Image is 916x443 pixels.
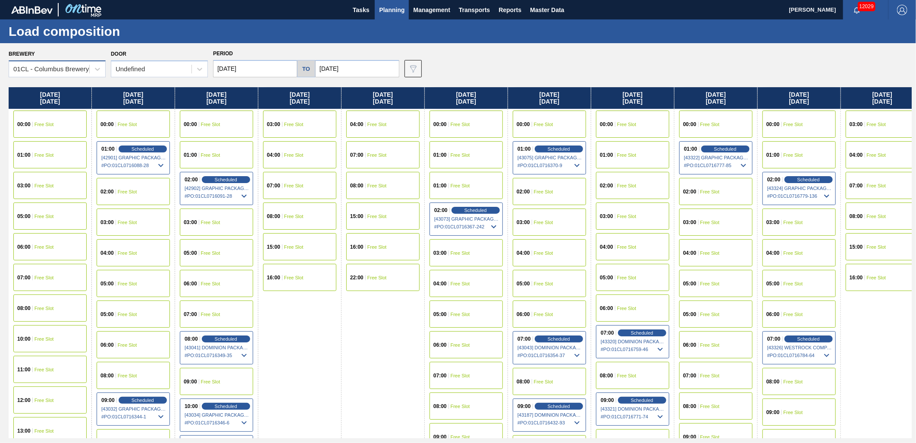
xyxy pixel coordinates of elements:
[100,281,114,286] span: 05:00
[35,122,54,127] span: Free Slot
[35,275,54,280] span: Free Slot
[517,250,530,256] span: 04:00
[201,379,220,384] span: Free Slot
[433,373,447,378] span: 07:00
[433,312,447,317] span: 05:00
[185,186,249,191] span: [42902] GRAPHIC PACKAGING INTERNATIONA - 0008221069
[850,122,863,127] span: 03:00
[683,281,696,286] span: 05:00
[451,373,470,378] span: Free Slot
[766,250,780,256] span: 04:00
[101,398,115,403] span: 09:00
[367,214,387,219] span: Free Slot
[201,220,220,225] span: Free Slot
[534,189,553,194] span: Free Slot
[530,5,564,15] span: Master Data
[700,404,720,409] span: Free Slot
[11,6,53,14] img: TNhmsLtSVTkK8tSr43FrP2fwEKptu5GPRR3wAAAABJRU5ErkJggg==
[367,244,387,250] span: Free Slot
[35,428,54,434] span: Free Slot
[92,87,175,109] div: [DATE] [DATE]
[367,275,387,280] span: Free Slot
[451,312,470,317] span: Free Slot
[342,87,424,109] div: [DATE] [DATE]
[284,183,304,188] span: Free Slot
[433,342,447,348] span: 06:00
[548,146,570,152] span: Scheduled
[118,281,137,286] span: Free Slot
[350,275,364,280] span: 22:00
[767,191,832,201] span: # PO : 01CL0716779-136
[215,177,237,182] span: Scheduled
[433,404,447,409] span: 08:00
[534,379,553,384] span: Free Slot
[201,250,220,256] span: Free Slot
[518,345,582,350] span: [43043] DOMINION PACKAGING, INC. - 0008325026
[100,189,114,194] span: 02:00
[434,208,448,213] span: 02:00
[534,281,553,286] span: Free Slot
[451,342,470,348] span: Free Slot
[351,5,370,15] span: Tasks
[784,152,803,158] span: Free Slot
[631,398,653,403] span: Scheduled
[100,122,114,127] span: 00:00
[518,146,531,152] span: 01:00
[600,244,613,250] span: 04:00
[433,250,447,256] span: 03:00
[766,152,780,158] span: 01:00
[118,250,137,256] span: Free Slot
[434,216,499,221] span: [43073] GRAPHIC PACKAGING INTERNATIONA - 0008221069
[534,250,553,256] span: Free Slot
[684,146,697,152] span: 01:00
[464,208,487,213] span: Scheduled
[784,122,803,127] span: Free Slot
[601,330,614,335] span: 07:00
[843,4,871,16] button: Notifications
[518,336,531,342] span: 07:00
[267,183,280,188] span: 07:00
[213,51,233,57] span: Period
[35,398,54,403] span: Free Slot
[185,191,249,201] span: # PO : 01CL0716091-28
[784,312,803,317] span: Free Slot
[267,152,280,158] span: 04:00
[451,434,470,440] span: Free Slot
[302,66,310,72] h5: to
[350,244,364,250] span: 16:00
[35,367,54,372] span: Free Slot
[766,379,780,384] span: 08:00
[201,152,220,158] span: Free Slot
[683,122,696,127] span: 00:00
[284,152,304,158] span: Free Slot
[534,122,553,127] span: Free Slot
[101,146,115,152] span: 01:00
[683,373,696,378] span: 07:00
[700,342,720,348] span: Free Slot
[518,155,582,160] span: [43075] GRAPHIC PACKAGING INTERNATIONA - 0008221069
[9,51,35,57] label: Brewery
[118,342,137,348] span: Free Slot
[184,250,197,256] span: 05:00
[17,244,31,250] span: 06:00
[184,281,197,286] span: 06:00
[184,379,197,384] span: 09:00
[683,189,696,194] span: 02:00
[132,398,154,403] span: Scheduled
[201,312,220,317] span: Free Slot
[766,410,780,415] span: 09:00
[766,122,780,127] span: 00:00
[17,398,31,403] span: 12:00
[858,2,875,11] span: 12029
[213,60,297,77] input: mm/dd/yyyy
[408,63,418,74] img: icon-filter-gray
[284,275,304,280] span: Free Slot
[17,367,31,372] span: 11:00
[517,220,530,225] span: 03:00
[850,244,863,250] span: 15:00
[111,51,126,57] label: Door
[766,220,780,225] span: 03:00
[534,312,553,317] span: Free Slot
[101,406,166,411] span: [43032] GRAPHIC PACKAGING INTERNATIONA - 0008221069
[850,214,863,219] span: 08:00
